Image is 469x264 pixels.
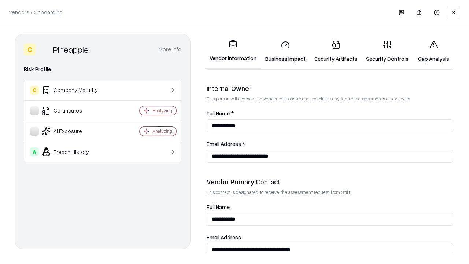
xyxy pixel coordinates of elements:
div: Analyzing [152,128,172,134]
a: Vendor Information [205,34,261,69]
p: Vendors / Onboarding [9,8,63,16]
div: Risk Profile [24,65,181,74]
div: Certificates [30,106,118,115]
label: Email Address [207,235,453,240]
img: Pineapple [38,44,50,55]
div: Pineapple [53,44,89,55]
label: Full Name * [207,111,453,116]
label: Full Name [207,204,453,210]
div: Breach History [30,147,118,156]
p: This person will oversee the vendor relationship and coordinate any required assessments or appro... [207,96,453,102]
div: A [30,147,39,156]
a: Security Artifacts [310,34,362,69]
button: More info [159,43,181,56]
div: Company Maturity [30,86,118,95]
label: Email Address * [207,141,453,147]
div: AI Exposure [30,127,118,136]
div: C [24,44,36,55]
a: Business Impact [261,34,310,69]
div: Vendor Primary Contact [207,177,453,186]
a: Security Controls [362,34,413,69]
div: C [30,86,39,95]
div: Internal Owner [207,84,453,93]
div: Analyzing [152,107,172,114]
p: This contact is designated to receive the assessment request from Shift [207,189,453,195]
a: Gap Analysis [413,34,454,69]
